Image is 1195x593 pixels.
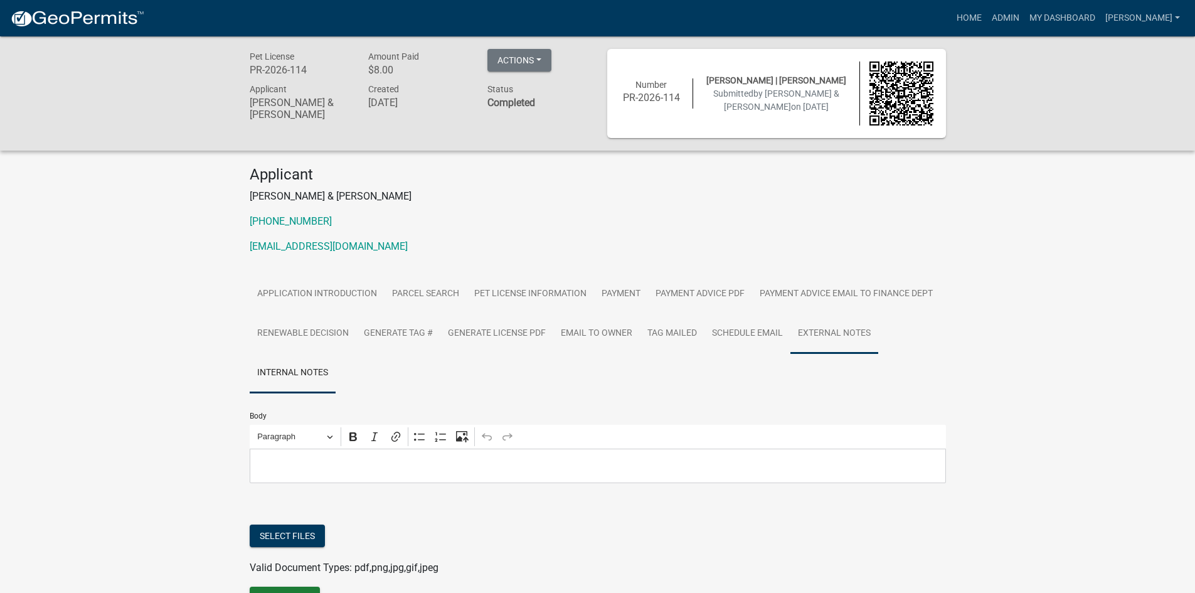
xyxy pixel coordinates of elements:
a: Payment Advice Email to Finance Dept [752,274,940,314]
h4: Applicant [250,166,946,184]
a: My Dashboard [1024,6,1100,30]
div: Editor toolbar [250,425,946,449]
span: Paragraph [257,429,322,444]
h6: [DATE] [368,97,469,109]
button: Select files [250,525,325,547]
span: Valid Document Types: pdf,png,jpg,gif,jpeg [250,562,438,574]
div: Editor editing area: main. Press Alt+0 for help. [250,449,946,483]
a: [PHONE_NUMBER] [250,215,332,227]
h6: PR-2026-114 [250,64,350,76]
strong: Completed [487,97,535,109]
a: Admin [987,6,1024,30]
span: Created [368,84,399,94]
span: Number [635,80,667,90]
h6: [PERSON_NAME] & [PERSON_NAME] [250,97,350,120]
a: Internal Notes [250,353,336,393]
span: Applicant [250,84,287,94]
h6: PR-2026-114 [620,92,684,104]
a: Home [952,6,987,30]
a: Generate Tag # [356,314,440,354]
span: Amount Paid [368,51,419,61]
button: Actions [487,49,551,72]
a: Email to Owner [553,314,640,354]
a: Application Introduction [250,274,385,314]
h6: $8.00 [368,64,469,76]
span: by [PERSON_NAME] & [PERSON_NAME] [724,88,839,112]
a: Pet License Information [467,274,594,314]
label: Body [250,412,267,420]
a: Payment [594,274,648,314]
img: QR code [869,61,933,126]
a: Parcel search [385,274,467,314]
a: Generate License PDF [440,314,553,354]
span: Pet License [250,51,294,61]
a: Payment Advice PDF [648,274,752,314]
button: Paragraph, Heading [252,427,338,447]
span: Status [487,84,513,94]
a: [PERSON_NAME] [1100,6,1185,30]
a: Schedule Email [704,314,790,354]
a: External Notes [790,314,878,354]
a: [EMAIL_ADDRESS][DOMAIN_NAME] [250,240,408,252]
span: Submitted on [DATE] [713,88,839,112]
span: [PERSON_NAME] | [PERSON_NAME] [706,75,846,85]
a: Tag Mailed [640,314,704,354]
a: Renewable Decision [250,314,356,354]
p: [PERSON_NAME] & [PERSON_NAME] [250,189,946,204]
